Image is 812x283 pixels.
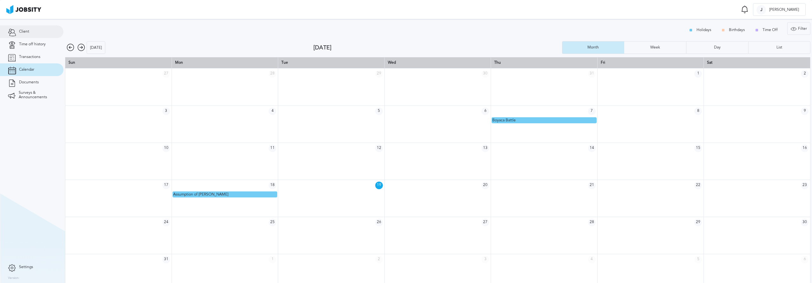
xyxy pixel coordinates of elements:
span: 27 [481,219,489,226]
button: Week [624,41,686,54]
div: [DATE] [87,42,105,54]
span: 6 [481,107,489,115]
span: Settings [19,265,33,269]
span: 27 [162,70,170,78]
span: 8 [694,107,702,115]
span: 24 [162,219,170,226]
span: Sat [707,60,712,65]
div: [DATE] [313,44,562,51]
span: Time off history [19,42,46,47]
span: Tue [281,60,288,65]
span: Sun [69,60,75,65]
span: 3 [481,256,489,263]
button: Filter [787,22,810,35]
span: 2 [375,256,383,263]
span: 23 [801,182,809,189]
span: 26 [375,219,383,226]
div: J [756,5,766,15]
span: Calendar [19,68,34,72]
span: Client [19,29,29,34]
span: 6 [801,256,809,263]
span: 12 [375,145,383,152]
span: 1 [694,70,702,78]
span: 22 [694,182,702,189]
span: 25 [269,219,276,226]
div: Month [584,45,602,50]
span: 5 [375,107,383,115]
span: 13 [481,145,489,152]
span: 15 [694,145,702,152]
span: Mon [175,60,183,65]
span: 1 [269,256,276,263]
div: List [773,45,785,50]
span: Assumption of [PERSON_NAME] [173,192,228,196]
span: 30 [801,219,809,226]
button: Month [562,41,624,54]
span: 29 [694,219,702,226]
span: 31 [588,70,596,78]
span: 2 [801,70,809,78]
span: Wed [388,60,396,65]
span: 18 [269,182,276,189]
span: 10 [162,145,170,152]
span: Fri [601,60,605,65]
span: 9 [801,107,809,115]
span: Transactions [19,55,40,59]
span: 7 [588,107,596,115]
div: Day [711,45,724,50]
span: 31 [162,256,170,263]
span: Boyaca Battle [492,118,516,122]
span: 17 [162,182,170,189]
span: 28 [588,219,596,226]
img: ab4bad089aa723f57921c736e9817d99.png [6,5,41,14]
span: [PERSON_NAME] [766,8,802,12]
span: 28 [269,70,276,78]
span: Surveys & Announcements [19,91,56,100]
span: 30 [481,70,489,78]
span: Thu [494,60,501,65]
span: 4 [269,107,276,115]
span: 14 [588,145,596,152]
span: 3 [162,107,170,115]
button: J[PERSON_NAME] [753,3,806,16]
span: 29 [375,70,383,78]
span: 16 [801,145,809,152]
span: 11 [269,145,276,152]
label: Version: [8,276,20,280]
div: Week [647,45,663,50]
span: 5 [694,256,702,263]
span: 4 [588,256,596,263]
span: 21 [588,182,596,189]
span: 19 [375,182,383,189]
span: Documents [19,80,39,85]
div: Filter [788,23,810,35]
span: 20 [481,182,489,189]
button: Day [686,41,748,54]
button: List [748,41,810,54]
button: [DATE] [87,41,105,54]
